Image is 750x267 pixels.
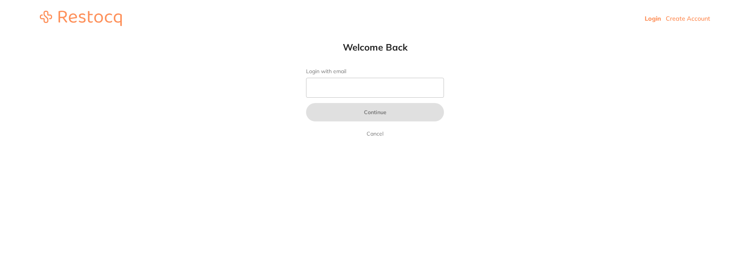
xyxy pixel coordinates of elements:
[666,15,710,22] a: Create Account
[40,11,122,26] img: restocq_logo.svg
[306,68,444,75] label: Login with email
[291,41,459,53] h1: Welcome Back
[306,103,444,121] button: Continue
[365,129,385,138] a: Cancel
[645,15,661,22] a: Login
